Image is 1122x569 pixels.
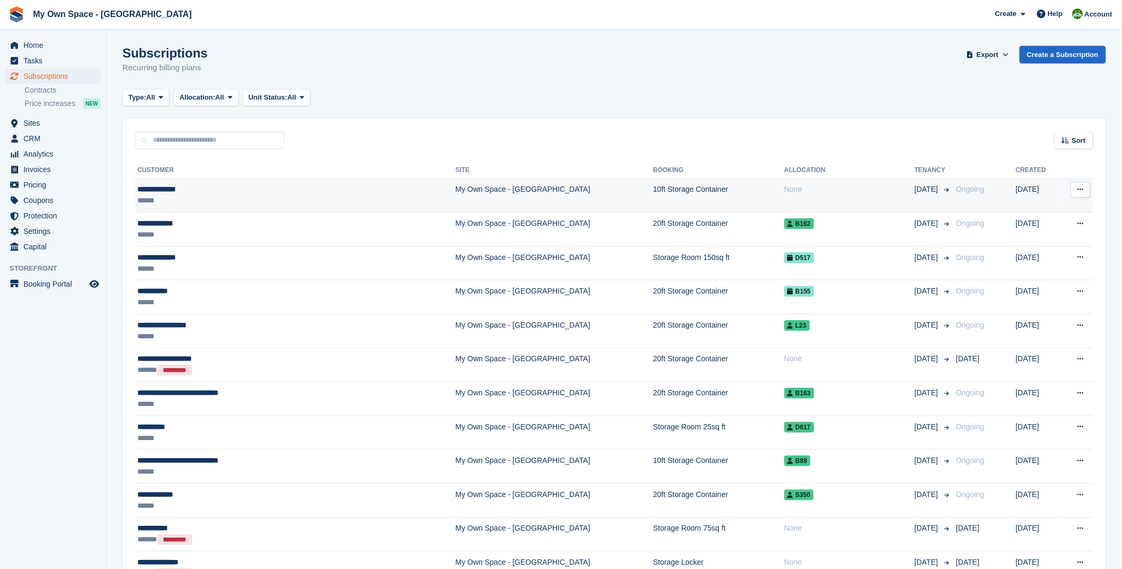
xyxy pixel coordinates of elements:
[956,558,980,566] span: [DATE]
[455,213,653,247] td: My Own Space - [GEOGRAPHIC_DATA]
[122,62,208,74] p: Recurring billing plans
[83,98,101,109] div: NEW
[653,348,784,382] td: 20ft Storage Container
[23,53,87,68] span: Tasks
[995,9,1017,19] span: Create
[915,353,940,364] span: [DATE]
[23,162,87,177] span: Invoices
[23,224,87,239] span: Settings
[215,92,224,103] span: All
[956,490,985,499] span: Ongoing
[1016,450,1061,484] td: [DATE]
[1016,314,1061,348] td: [DATE]
[23,239,87,254] span: Capital
[977,50,998,60] span: Export
[1016,483,1061,517] td: [DATE]
[653,517,784,551] td: Storage Room 75sq ft
[455,162,653,179] th: Site
[784,253,814,263] span: D517
[455,348,653,382] td: My Own Space - [GEOGRAPHIC_DATA]
[9,6,24,22] img: stora-icon-8386f47178a22dfd0bd8f6a31ec36ba5ce8667c1dd55bd0f319d3a0aa187defe.svg
[956,354,980,363] span: [DATE]
[1016,416,1061,450] td: [DATE]
[23,208,87,223] span: Protection
[956,422,985,431] span: Ongoing
[915,184,940,195] span: [DATE]
[1016,178,1061,213] td: [DATE]
[784,490,814,500] span: S350
[784,422,814,433] span: D617
[915,557,940,568] span: [DATE]
[956,388,985,397] span: Ongoing
[5,69,101,84] a: menu
[455,382,653,416] td: My Own Space - [GEOGRAPHIC_DATA]
[915,387,940,399] span: [DATE]
[1016,246,1061,280] td: [DATE]
[1016,517,1061,551] td: [DATE]
[455,416,653,450] td: My Own Space - [GEOGRAPHIC_DATA]
[5,147,101,161] a: menu
[128,92,146,103] span: Type:
[956,321,985,329] span: Ongoing
[915,252,940,263] span: [DATE]
[179,92,215,103] span: Allocation:
[1072,9,1083,19] img: Keely
[5,277,101,291] a: menu
[956,456,985,465] span: Ongoing
[5,38,101,53] a: menu
[5,239,101,254] a: menu
[455,483,653,517] td: My Own Space - [GEOGRAPHIC_DATA]
[653,213,784,247] td: 20ft Storage Container
[455,314,653,348] td: My Own Space - [GEOGRAPHIC_DATA]
[5,131,101,146] a: menu
[23,69,87,84] span: Subscriptions
[956,524,980,532] span: [DATE]
[653,178,784,213] td: 10ft Storage Container
[5,208,101,223] a: menu
[784,320,810,331] span: L23
[956,219,985,227] span: Ongoing
[146,92,155,103] span: All
[653,382,784,416] td: 20ft Storage Container
[5,162,101,177] a: menu
[915,523,940,534] span: [DATE]
[915,421,940,433] span: [DATE]
[653,450,784,484] td: 10ft Storage Container
[915,455,940,466] span: [DATE]
[1016,162,1061,179] th: Created
[1085,9,1112,20] span: Account
[5,116,101,131] a: menu
[288,92,297,103] span: All
[915,286,940,297] span: [DATE]
[964,46,1011,63] button: Export
[5,53,101,68] a: menu
[1016,348,1061,382] td: [DATE]
[249,92,288,103] span: Unit Status:
[455,450,653,484] td: My Own Space - [GEOGRAPHIC_DATA]
[784,456,810,466] span: B89
[1072,135,1086,146] span: Sort
[784,286,814,297] span: B155
[29,5,196,23] a: My Own Space - [GEOGRAPHIC_DATA]
[784,218,814,229] span: B162
[23,116,87,131] span: Sites
[23,131,87,146] span: CRM
[784,388,814,399] span: B163
[956,253,985,262] span: Ongoing
[915,218,940,229] span: [DATE]
[956,287,985,295] span: Ongoing
[23,147,87,161] span: Analytics
[915,320,940,331] span: [DATE]
[174,89,239,107] button: Allocation: All
[653,162,784,179] th: Booking
[784,184,915,195] div: None
[10,263,106,274] span: Storefront
[915,162,952,179] th: Tenancy
[23,193,87,208] span: Coupons
[1016,213,1061,247] td: [DATE]
[956,185,985,193] span: Ongoing
[653,416,784,450] td: Storage Room 25sq ft
[915,489,940,500] span: [DATE]
[243,89,310,107] button: Unit Status: All
[24,85,101,95] a: Contracts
